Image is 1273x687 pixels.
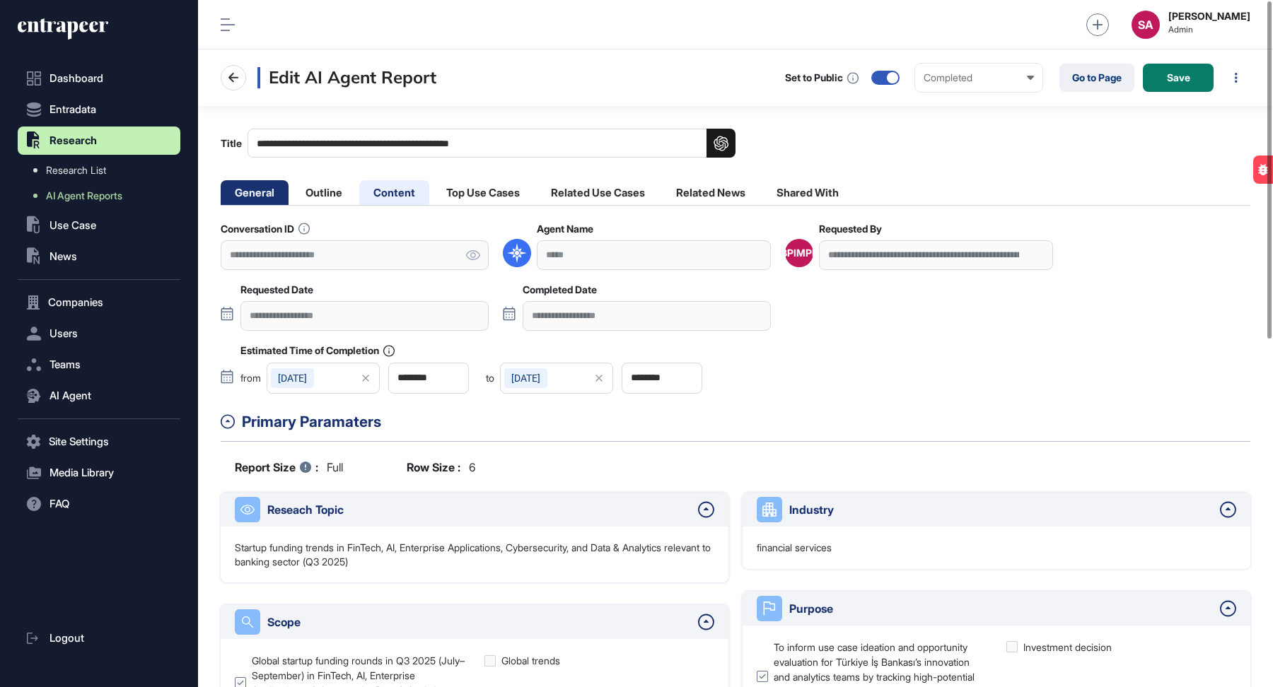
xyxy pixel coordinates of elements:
button: Users [18,319,180,348]
label: Estimated Time of Completion [240,345,395,357]
div: IBPIMPM [778,247,821,259]
li: Outline [291,180,356,205]
div: Purpose [789,600,1213,617]
button: Entradata [18,95,180,124]
button: Use Case [18,211,180,240]
label: Requested By [819,223,882,235]
div: Investment decision [1023,640,1112,654]
span: Use Case [50,220,96,231]
li: Shared With [762,180,853,205]
button: Teams [18,351,180,379]
li: Content [359,180,429,205]
span: Dashboard [50,73,103,84]
button: Media Library [18,459,180,487]
a: AI Agent Reports [25,183,180,209]
b: Row Size : [407,459,460,476]
button: Site Settings [18,428,180,456]
div: [DATE] [271,368,314,388]
a: Go to Page [1059,64,1134,92]
button: Save [1143,64,1214,92]
label: Agent Name [537,223,593,235]
li: Related Use Cases [537,180,659,205]
label: Conversation ID [221,223,310,235]
span: Users [50,328,78,339]
div: [DATE] [504,368,547,388]
strong: [PERSON_NAME] [1168,11,1250,22]
span: to [486,373,494,383]
li: Related News [662,180,760,205]
label: Title [221,129,736,158]
span: News [50,251,77,262]
button: SA [1132,11,1160,39]
span: Site Settings [49,436,109,447]
button: AI Agent [18,382,180,410]
div: 6 [407,459,475,476]
span: Media Library [50,467,114,478]
a: Dashboard [18,64,180,93]
li: General [221,180,289,205]
input: Title [248,129,736,158]
h3: Edit AI Agent Report [257,67,436,88]
div: Completed [924,72,1034,83]
span: Admin [1168,25,1250,35]
p: financial services [757,541,832,555]
b: Report Size : [235,459,318,476]
div: full [235,459,343,476]
div: Global trends [501,653,560,668]
p: Startup funding trends in FinTech, AI, Enterprise Applications, Cybersecurity, and Data & Analyti... [235,541,714,568]
button: FAQ [18,490,180,518]
button: Research [18,127,180,155]
button: News [18,242,180,271]
a: Research List [25,158,180,183]
div: Reseach Topic [267,501,691,518]
label: Requested Date [240,284,313,295]
span: Teams [50,359,81,370]
span: Entradata [50,104,96,115]
span: from [240,373,261,383]
span: Research [50,135,97,146]
li: Top Use Cases [432,180,534,205]
span: Save [1167,73,1190,83]
a: Logout [18,624,180,652]
div: Scope [267,613,691,630]
span: Companies [48,297,103,308]
span: AI Agent Reports [46,190,122,201]
span: Logout [50,633,84,644]
span: FAQ [50,498,69,510]
button: Companies [18,288,180,317]
div: Set to Public [785,72,843,83]
div: Primary Paramaters [242,411,1250,433]
span: AI Agent [50,390,91,401]
label: Completed Date [523,284,597,295]
div: Industry [789,501,1213,518]
span: Research List [46,165,106,176]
